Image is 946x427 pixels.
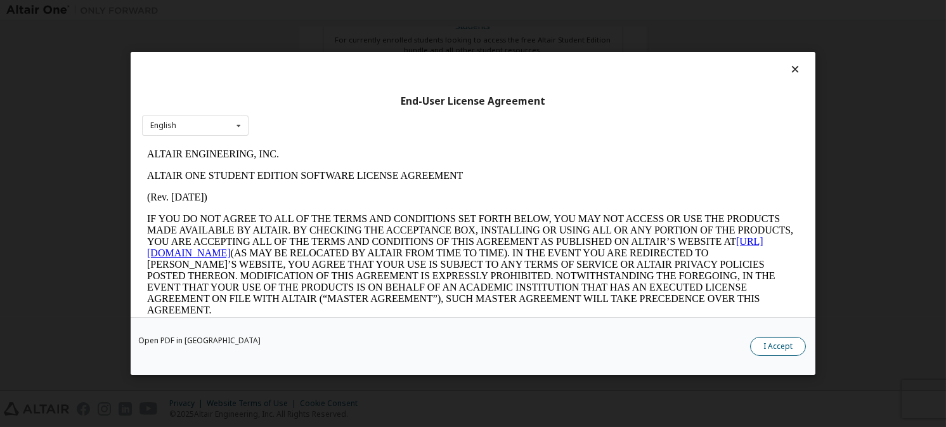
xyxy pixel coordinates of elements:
[5,5,657,16] p: ALTAIR ENGINEERING, INC.
[5,183,657,240] p: This Altair One Student Edition Software License Agreement (“Agreement”) is between Altair Engine...
[750,337,806,356] button: I Accept
[5,27,657,38] p: ALTAIR ONE STUDENT EDITION SOFTWARE LICENSE AGREEMENT
[5,70,657,173] p: IF YOU DO NOT AGREE TO ALL OF THE TERMS AND CONDITIONS SET FORTH BELOW, YOU MAY NOT ACCESS OR USE...
[138,337,261,345] a: Open PDF in [GEOGRAPHIC_DATA]
[5,93,621,115] a: [URL][DOMAIN_NAME]
[5,48,657,60] p: (Rev. [DATE])
[150,122,176,129] div: English
[142,95,804,108] div: End-User License Agreement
